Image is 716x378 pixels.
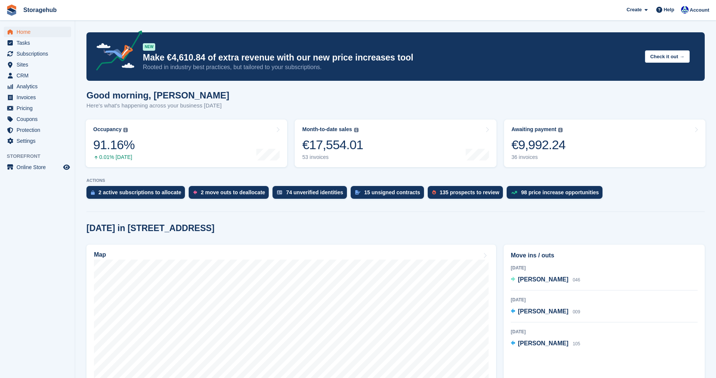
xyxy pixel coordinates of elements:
img: verify_identity-adf6edd0f0f0b5bbfe63781bf79b02c33cf7c696d77639b501bdc392416b5a36.svg [277,190,282,195]
div: 0.01% [DATE] [93,154,135,160]
img: price-adjustments-announcement-icon-8257ccfd72463d97f412b2fc003d46551f7dbcb40ab6d574587a9cd5c0d94... [90,30,142,73]
img: active_subscription_to_allocate_icon-d502201f5373d7db506a760aba3b589e785aa758c864c3986d89f69b8ff3... [91,190,95,195]
a: menu [4,125,71,135]
span: Online Store [17,162,62,172]
img: icon-info-grey-7440780725fd019a000dd9b08b2336e03edf1995a4989e88bcd33f0948082b44.svg [354,128,359,132]
div: [DATE] [511,296,698,303]
span: Storefront [7,153,75,160]
span: Pricing [17,103,62,113]
div: 98 price increase opportunities [521,189,599,195]
div: 15 unsigned contracts [364,189,420,195]
div: NEW [143,43,155,51]
div: 2 active subscriptions to allocate [98,189,181,195]
span: 009 [573,309,580,314]
span: Account [690,6,709,14]
span: Analytics [17,81,62,92]
span: Tasks [17,38,62,48]
img: Vladimir Osojnik [681,6,689,14]
p: Here's what's happening across your business [DATE] [86,101,229,110]
a: menu [4,114,71,124]
a: Storagehub [20,4,60,16]
div: [DATE] [511,328,698,335]
p: Make €4,610.84 of extra revenue with our new price increases tool [143,52,639,63]
a: 98 price increase opportunities [507,186,606,203]
h2: Move ins / outs [511,251,698,260]
a: Occupancy 91.16% 0.01% [DATE] [86,119,287,167]
a: menu [4,92,71,103]
span: Protection [17,125,62,135]
a: Awaiting payment €9,992.24 36 invoices [504,119,705,167]
div: 36 invoices [512,154,566,160]
div: 2 move outs to deallocate [201,189,265,195]
div: Occupancy [93,126,121,133]
img: move_outs_to_deallocate_icon-f764333ba52eb49d3ac5e1228854f67142a1ed5810a6f6cc68b1a99e826820c5.svg [193,190,197,195]
div: Month-to-date sales [302,126,352,133]
a: 74 unverified identities [272,186,351,203]
div: €9,992.24 [512,137,566,153]
div: 74 unverified identities [286,189,343,195]
h1: Good morning, [PERSON_NAME] [86,90,229,100]
div: 53 invoices [302,154,363,160]
span: Coupons [17,114,62,124]
a: menu [4,59,71,70]
img: price_increase_opportunities-93ffe204e8149a01c8c9dc8f82e8f89637d9d84a8eef4429ea346261dce0b2c0.svg [511,191,517,194]
div: €17,554.01 [302,137,363,153]
a: 2 move outs to deallocate [189,186,272,203]
h2: Map [94,251,106,258]
a: Month-to-date sales €17,554.01 53 invoices [295,119,496,167]
a: [PERSON_NAME] 009 [511,307,580,317]
a: menu [4,48,71,59]
span: CRM [17,70,62,81]
span: [PERSON_NAME] [518,276,568,283]
p: Rooted in industry best practices, but tailored to your subscriptions. [143,63,639,71]
a: menu [4,81,71,92]
div: Awaiting payment [512,126,557,133]
a: menu [4,27,71,37]
h2: [DATE] in [STREET_ADDRESS] [86,223,215,233]
a: menu [4,38,71,48]
span: [PERSON_NAME] [518,340,568,346]
img: contract_signature_icon-13c848040528278c33f63329250d36e43548de30e8caae1d1a13099fd9432cc5.svg [355,190,360,195]
span: Invoices [17,92,62,103]
a: menu [4,162,71,172]
a: [PERSON_NAME] 046 [511,275,580,285]
span: Create [627,6,642,14]
span: 046 [573,277,580,283]
a: 15 unsigned contracts [351,186,428,203]
span: Sites [17,59,62,70]
span: Home [17,27,62,37]
a: menu [4,70,71,81]
span: Subscriptions [17,48,62,59]
a: 2 active subscriptions to allocate [86,186,189,203]
a: menu [4,103,71,113]
a: 135 prospects to review [428,186,507,203]
img: prospect-51fa495bee0391a8d652442698ab0144808aea92771e9ea1ae160a38d050c398.svg [432,190,436,195]
span: Help [664,6,674,14]
img: icon-info-grey-7440780725fd019a000dd9b08b2336e03edf1995a4989e88bcd33f0948082b44.svg [123,128,128,132]
button: Check it out → [645,50,690,63]
div: [DATE] [511,265,698,271]
span: 105 [573,341,580,346]
div: 135 prospects to review [440,189,500,195]
span: [PERSON_NAME] [518,308,568,314]
a: [PERSON_NAME] 105 [511,339,580,349]
a: menu [4,136,71,146]
span: Settings [17,136,62,146]
img: icon-info-grey-7440780725fd019a000dd9b08b2336e03edf1995a4989e88bcd33f0948082b44.svg [558,128,563,132]
img: stora-icon-8386f47178a22dfd0bd8f6a31ec36ba5ce8667c1dd55bd0f319d3a0aa187defe.svg [6,5,17,16]
p: ACTIONS [86,178,705,183]
a: Preview store [62,163,71,172]
div: 91.16% [93,137,135,153]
